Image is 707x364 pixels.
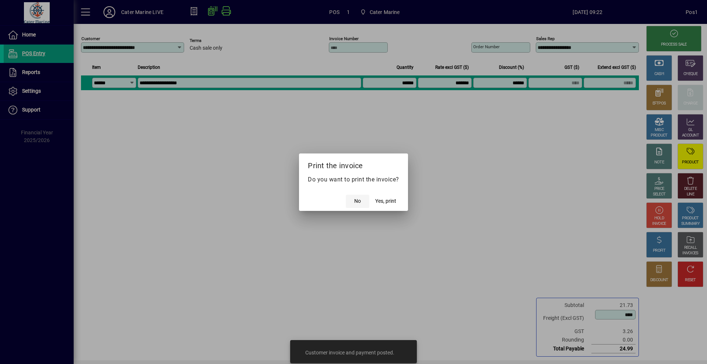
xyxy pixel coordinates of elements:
[375,197,396,205] span: Yes, print
[346,195,369,208] button: No
[372,195,399,208] button: Yes, print
[354,197,361,205] span: No
[308,175,399,184] p: Do you want to print the invoice?
[299,153,408,175] h2: Print the invoice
